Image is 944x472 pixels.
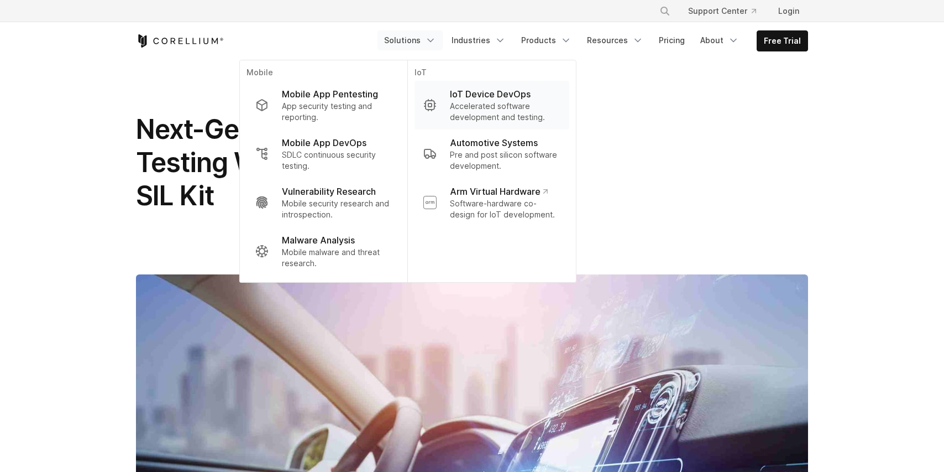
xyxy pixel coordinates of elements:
[377,30,808,51] div: Navigation Menu
[450,87,531,101] p: IoT Device DevOps
[282,234,355,247] p: Malware Analysis
[247,129,401,178] a: Mobile App DevOps SDLC continuous security testing.
[282,87,378,101] p: Mobile App Pentesting
[655,1,675,21] button: Search
[652,30,691,50] a: Pricing
[757,31,807,51] a: Free Trial
[377,30,443,50] a: Solutions
[769,1,808,21] a: Login
[415,178,569,227] a: Arm Virtual Hardware Software-hardware co-design for IoT development.
[247,67,401,81] p: Mobile
[282,185,376,198] p: Vulnerability Research
[679,1,765,21] a: Support Center
[282,101,392,123] p: App security testing and reporting.
[247,178,401,227] a: Vulnerability Research Mobile security research and introspection.
[415,81,569,129] a: IoT Device DevOps Accelerated software development and testing.
[450,136,538,149] p: Automotive Systems
[445,30,512,50] a: Industries
[515,30,578,50] a: Products
[136,113,559,212] span: Next-Gen Automotive Software Testing With Corellium And Vector SIL Kit
[282,198,392,220] p: Mobile security research and introspection.
[450,198,560,220] p: Software-hardware co-design for IoT development.
[646,1,808,21] div: Navigation Menu
[694,30,746,50] a: About
[450,185,548,198] p: Arm Virtual Hardware
[450,101,560,123] p: Accelerated software development and testing.
[580,30,650,50] a: Resources
[450,149,560,172] p: Pre and post silicon software development.
[282,247,392,269] p: Mobile malware and threat research.
[415,67,569,81] p: IoT
[415,129,569,178] a: Automotive Systems Pre and post silicon software development.
[282,136,366,149] p: Mobile App DevOps
[247,81,401,129] a: Mobile App Pentesting App security testing and reporting.
[247,227,401,276] a: Malware Analysis Mobile malware and threat research.
[282,149,392,172] p: SDLC continuous security testing.
[136,34,224,48] a: Corellium Home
